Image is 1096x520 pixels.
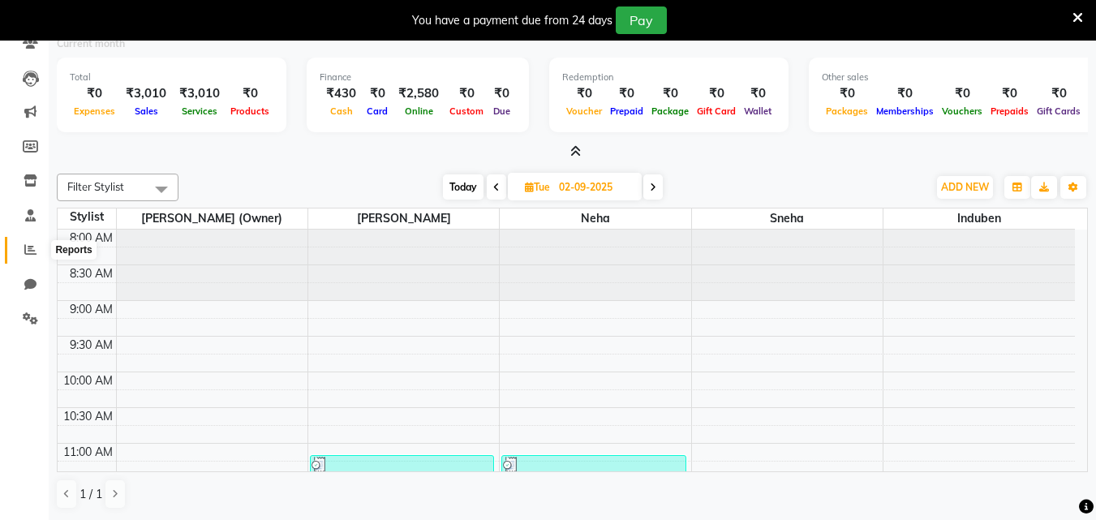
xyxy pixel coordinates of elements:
span: Gift Card [693,105,740,117]
div: 8:00 AM [67,230,116,247]
div: 9:00 AM [67,301,116,318]
div: ₹0 [445,84,488,103]
span: Induben [883,208,1075,229]
div: ₹0 [363,84,392,103]
div: ₹0 [822,84,872,103]
span: Due [489,105,514,117]
span: [PERSON_NAME] (owner) [117,208,307,229]
div: ₹0 [693,84,740,103]
div: ₹0 [70,84,119,103]
div: Redemption [562,71,776,84]
span: Cash [326,105,357,117]
div: ₹0 [606,84,647,103]
span: Custom [445,105,488,117]
div: 11:00 AM [60,444,116,461]
div: You have a payment due from 24 days [412,12,612,29]
span: Sales [131,105,162,117]
button: Pay [616,6,667,34]
div: 9:30 AM [67,337,116,354]
div: Stylist [58,208,116,226]
div: ₹0 [488,84,516,103]
span: ADD NEW [941,181,989,193]
span: Today [443,174,484,200]
span: Packages [822,105,872,117]
div: ₹430 [320,84,363,103]
div: [PERSON_NAME] , TK7952322, 11:10 AM-11:40 AM, THREADING - EYEBROW (₹40), UPPER LIPS ( THREADING) ... [502,456,686,489]
div: ₹0 [872,84,938,103]
span: Voucher [562,105,606,117]
span: Expenses [70,105,119,117]
span: Online [401,105,437,117]
div: Anupama, TK7952689, 11:10 AM-11:40 AM, THREADING - EYEBROW (₹40), UPPER LIPS ( THREADING) (₹20) [311,456,494,489]
button: ADD NEW [937,176,993,199]
span: Tue [521,181,554,193]
span: Package [647,105,693,117]
div: ₹0 [647,84,693,103]
input: 2025-09-02 [554,175,635,200]
span: Sneha [692,208,883,229]
span: Memberships [872,105,938,117]
div: Finance [320,71,516,84]
div: Other sales [822,71,1085,84]
div: ₹0 [986,84,1033,103]
div: Reports [51,240,96,260]
span: Filter Stylist [67,180,124,193]
div: ₹2,580 [392,84,445,103]
div: Total [70,71,273,84]
div: ₹0 [226,84,273,103]
span: Vouchers [938,105,986,117]
span: Prepaid [606,105,647,117]
span: Prepaids [986,105,1033,117]
span: Card [363,105,392,117]
span: Gift Cards [1033,105,1085,117]
span: Products [226,105,273,117]
div: ₹0 [938,84,986,103]
span: Neha [500,208,690,229]
span: 1 / 1 [80,486,102,503]
div: 10:30 AM [60,408,116,425]
div: 8:30 AM [67,265,116,282]
div: ₹0 [740,84,776,103]
div: 10:00 AM [60,372,116,389]
div: ₹0 [1033,84,1085,103]
label: Current month [57,37,125,51]
span: [PERSON_NAME] [308,208,499,229]
div: ₹3,010 [119,84,173,103]
div: ₹3,010 [173,84,226,103]
div: ₹0 [562,84,606,103]
span: Wallet [740,105,776,117]
span: Services [178,105,221,117]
